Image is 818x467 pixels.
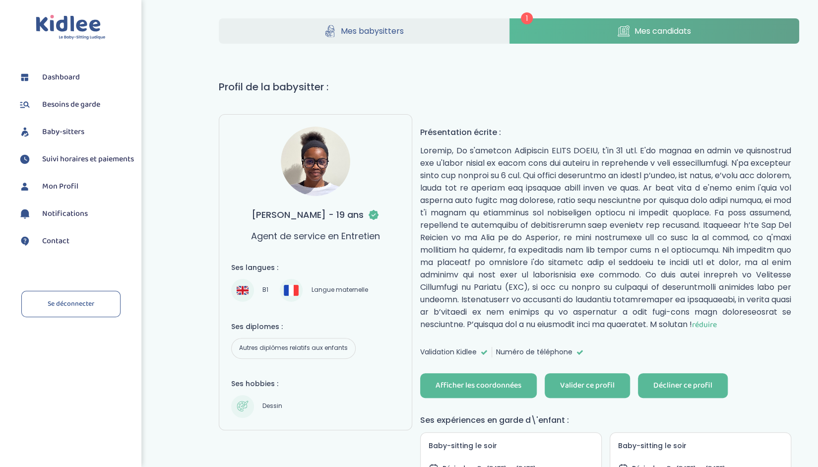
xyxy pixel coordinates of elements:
a: Mon Profil [17,179,134,194]
img: besoin.svg [17,97,32,112]
span: Dessin [259,400,286,412]
img: logo.svg [36,15,106,40]
h1: Profil de la babysitter : [219,79,799,94]
span: Numéro de téléphone [496,347,572,357]
p: Loremip, Do s'ametcon Adipiscin ELITS DOEIU, t'in 31 utl. E'do magnaa en admin ve quisnostrud exe... [420,144,791,331]
a: Mes candidats [509,18,800,44]
span: Mes candidats [634,25,691,37]
span: Besoins de garde [42,99,100,111]
h5: Baby-sitting le soir [429,441,593,451]
span: Baby-sitters [42,126,84,138]
h5: Baby-sitting le soir [618,441,783,451]
span: Mes babysitters [341,25,404,37]
span: 1 [521,12,533,24]
span: réduire [692,319,717,331]
a: Contact [17,234,134,249]
span: Contact [42,235,69,247]
button: Valider ce profil [545,373,630,398]
a: Dashboard [17,70,134,85]
img: notification.svg [17,206,32,221]
h4: Ses diplomes : [231,322,400,332]
span: Validation Kidlee [420,347,477,357]
div: Afficher les coordonnées [436,380,521,392]
a: Suivi horaires et paiements [17,152,134,167]
button: Afficher les coordonnées [420,373,537,398]
img: avatar [281,127,350,196]
h4: Ses expériences en garde d\'enfant : [420,414,791,426]
a: Notifications [17,206,134,221]
h3: [PERSON_NAME] - 19 ans [252,208,379,221]
span: Mon Profil [42,181,78,193]
img: contact.svg [17,234,32,249]
h4: Ses langues : [231,263,400,273]
span: B1 [259,284,272,296]
a: Besoins de garde [17,97,134,112]
img: suivihoraire.svg [17,152,32,167]
button: Décliner ce profil [638,373,728,398]
span: Autres diplômes relatifs aux enfants [236,342,351,354]
p: Agent de service en Entretien [251,229,380,243]
a: Se déconnecter [21,291,121,317]
div: Valider ce profil [560,380,615,392]
img: Anglais [237,284,249,296]
a: Baby-sitters [17,125,134,139]
img: profil.svg [17,179,32,194]
img: Français [284,285,299,295]
span: Dashboard [42,71,80,83]
h4: Ses hobbies : [231,379,400,389]
img: dashboard.svg [17,70,32,85]
h4: Présentation écrite : [420,126,791,138]
div: Décliner ce profil [653,380,712,392]
span: Suivi horaires et paiements [42,153,134,165]
span: Langue maternelle [308,284,371,296]
span: Notifications [42,208,88,220]
img: babysitters.svg [17,125,32,139]
a: Mes babysitters [219,18,509,44]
